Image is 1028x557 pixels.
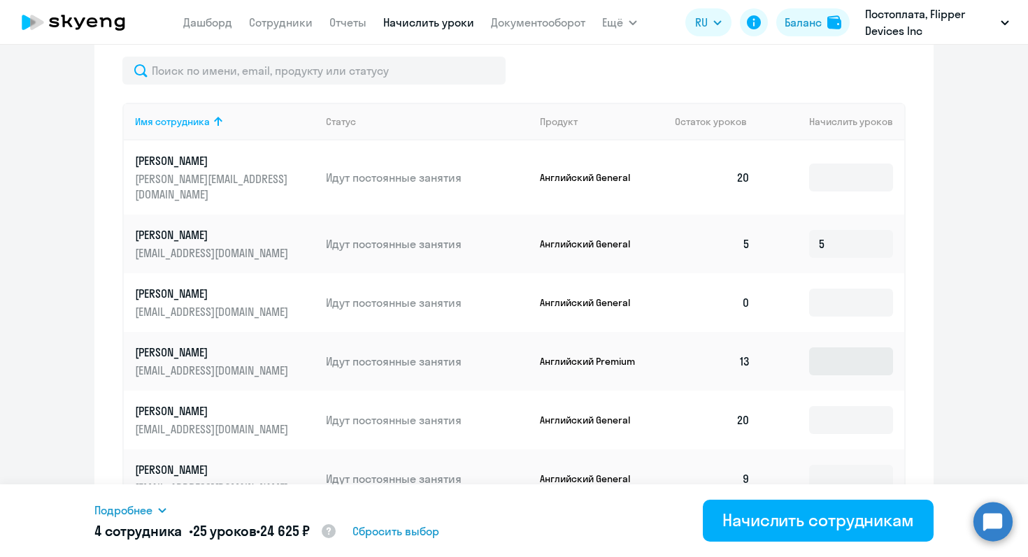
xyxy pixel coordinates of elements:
p: Английский Premium [540,355,645,368]
td: 13 [664,332,762,391]
button: RU [685,8,731,36]
p: [PERSON_NAME][EMAIL_ADDRESS][DOMAIN_NAME] [135,171,292,202]
span: 24 625 ₽ [260,522,310,540]
span: Сбросить выбор [352,523,439,540]
a: [PERSON_NAME][EMAIL_ADDRESS][DOMAIN_NAME] [135,462,315,495]
div: Остаток уроков [675,115,762,128]
a: Сотрудники [249,15,313,29]
p: [PERSON_NAME] [135,227,292,243]
input: Поиск по имени, email, продукту или статусу [122,57,506,85]
button: Балансbalance [776,8,850,36]
div: Продукт [540,115,578,128]
a: Отчеты [329,15,366,29]
a: Начислить уроки [383,15,474,29]
p: Английский General [540,171,645,184]
a: [PERSON_NAME][PERSON_NAME][EMAIL_ADDRESS][DOMAIN_NAME] [135,153,315,202]
p: Английский General [540,296,645,309]
p: [EMAIL_ADDRESS][DOMAIN_NAME] [135,480,292,495]
span: RU [695,14,708,31]
button: Начислить сотрудникам [703,500,934,542]
p: Идут постоянные занятия [326,354,529,369]
p: Идут постоянные занятия [326,471,529,486]
div: Имя сотрудника [135,115,210,128]
a: [PERSON_NAME][EMAIL_ADDRESS][DOMAIN_NAME] [135,286,315,319]
td: 9 [664,449,762,508]
div: Продукт [540,115,664,128]
td: 20 [664,391,762,449]
th: Начислить уроков [762,103,904,140]
div: Статус [326,115,356,128]
p: [EMAIL_ADDRESS][DOMAIN_NAME] [135,421,292,437]
h5: 4 сотрудника • • [94,521,337,542]
span: Подробнее [94,502,152,519]
p: Идут постоянные занятия [326,295,529,310]
p: Идут постоянные занятия [326,236,529,252]
span: Остаток уроков [675,115,747,128]
img: balance [827,15,841,29]
p: [PERSON_NAME] [135,462,292,477]
a: [PERSON_NAME][EMAIL_ADDRESS][DOMAIN_NAME] [135,345,315,378]
div: Статус [326,115,529,128]
button: Ещё [602,8,637,36]
p: [PERSON_NAME] [135,403,292,419]
a: [PERSON_NAME][EMAIL_ADDRESS][DOMAIN_NAME] [135,227,315,261]
p: [PERSON_NAME] [135,345,292,360]
a: Документооборот [491,15,585,29]
td: 5 [664,215,762,273]
p: [PERSON_NAME] [135,153,292,168]
p: [PERSON_NAME] [135,286,292,301]
span: 25 уроков [193,522,257,540]
div: Имя сотрудника [135,115,315,128]
a: [PERSON_NAME][EMAIL_ADDRESS][DOMAIN_NAME] [135,403,315,437]
p: Английский General [540,414,645,426]
div: Баланс [785,14,822,31]
td: 20 [664,140,762,215]
td: 0 [664,273,762,332]
span: Ещё [602,14,623,31]
a: Дашборд [183,15,232,29]
button: Постоплата, Flipper Devices Inc [858,6,1016,39]
p: [EMAIL_ADDRESS][DOMAIN_NAME] [135,245,292,261]
p: [EMAIL_ADDRESS][DOMAIN_NAME] [135,304,292,319]
p: Английский General [540,238,645,250]
p: Постоплата, Flipper Devices Inc [865,6,995,39]
p: Идут постоянные занятия [326,412,529,428]
p: Английский General [540,472,645,485]
div: Начислить сотрудникам [722,509,914,531]
p: [EMAIL_ADDRESS][DOMAIN_NAME] [135,363,292,378]
p: Идут постоянные занятия [326,170,529,185]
